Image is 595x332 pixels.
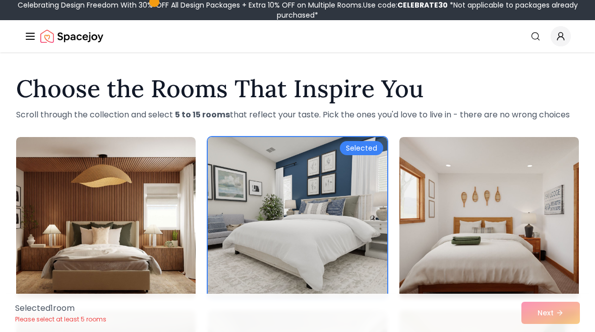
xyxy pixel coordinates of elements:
[40,26,103,46] a: Spacejoy
[175,109,230,120] strong: 5 to 15 rooms
[208,137,387,298] img: Room room-2
[16,109,579,121] p: Scroll through the collection and select that reflect your taste. Pick the ones you'd love to liv...
[15,302,106,314] p: Selected 1 room
[40,26,103,46] img: Spacejoy Logo
[340,141,383,155] div: Selected
[399,137,579,298] img: Room room-3
[15,315,106,323] p: Please select at least 5 rooms
[16,77,579,101] h1: Choose the Rooms That Inspire You
[16,137,196,298] img: Room room-1
[24,20,571,52] nav: Global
